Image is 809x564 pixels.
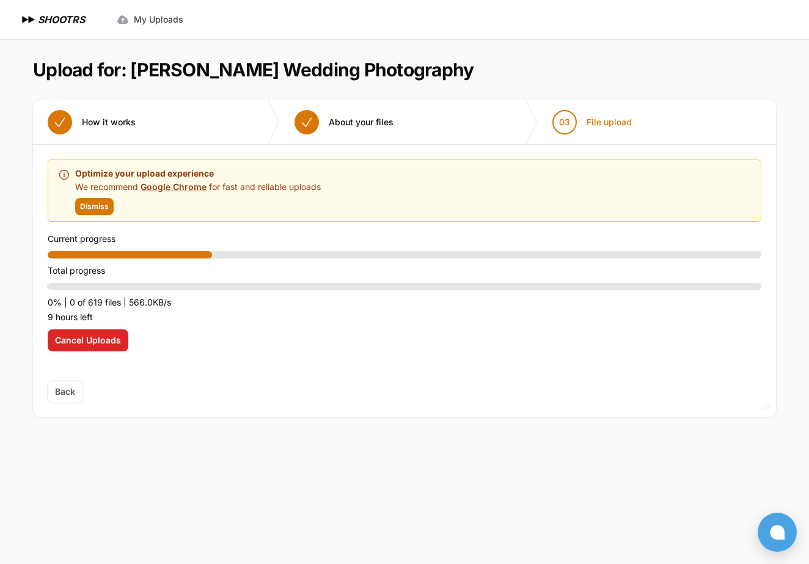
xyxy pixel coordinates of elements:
[280,100,408,144] button: About your files
[761,400,770,414] div: v2
[48,295,761,310] p: 0% | 0 of 619 files | 566.0KB/s
[758,513,797,552] button: Open chat window
[82,116,136,128] span: How it works
[329,116,394,128] span: About your files
[33,59,474,81] h1: Upload for: [PERSON_NAME] Wedding Photography
[48,329,128,351] button: Cancel Uploads
[48,232,761,246] p: Current progress
[20,12,85,27] a: SHOOTRS SHOOTRS
[48,310,761,324] p: 9 hours left
[55,334,121,346] span: Cancel Uploads
[75,198,114,215] button: Dismiss
[80,202,109,211] span: Dismiss
[587,116,632,128] span: File upload
[75,166,321,181] p: Optimize your upload experience
[141,181,207,192] a: Google Chrome
[538,100,646,144] button: 03 File upload
[559,116,570,128] span: 03
[48,263,761,278] p: Total progress
[20,12,38,27] img: SHOOTRS
[38,12,85,27] h1: SHOOTRS
[134,13,183,26] span: My Uploads
[109,9,191,31] a: My Uploads
[33,100,150,144] button: How it works
[75,181,321,193] p: We recommend for fast and reliable uploads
